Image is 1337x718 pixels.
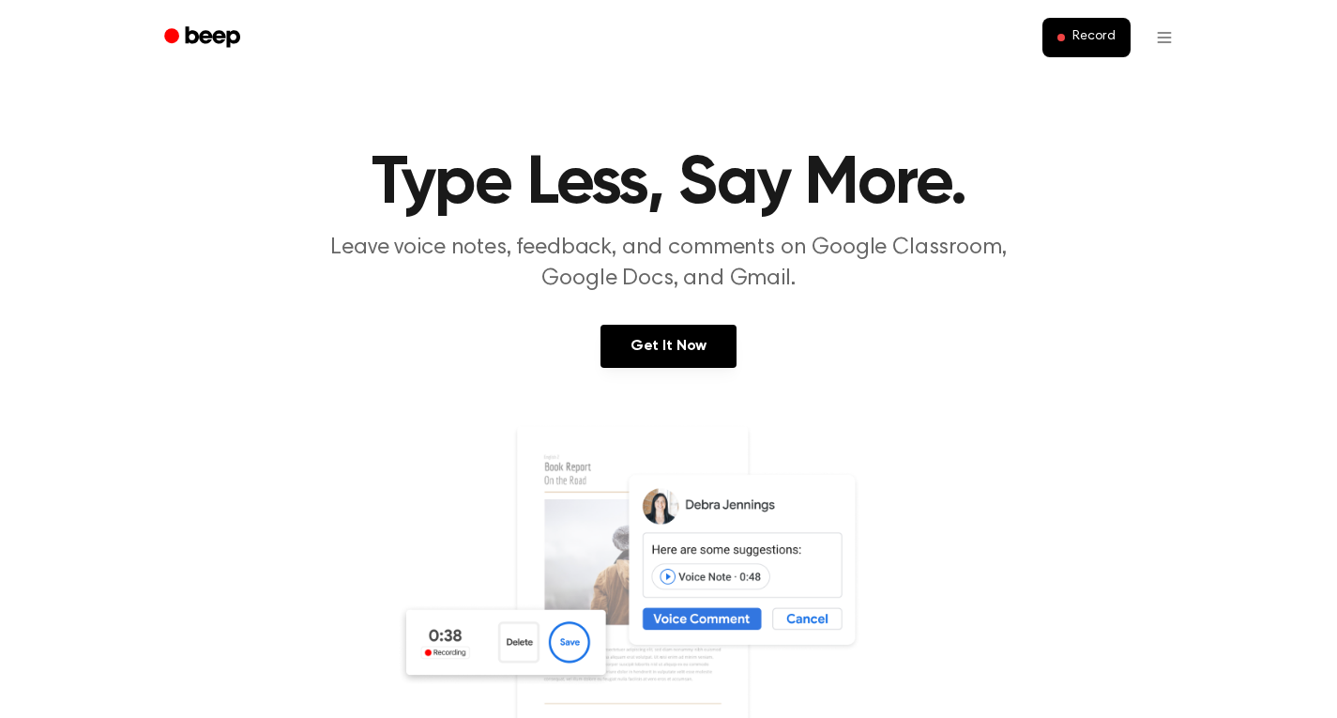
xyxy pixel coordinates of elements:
a: Beep [151,20,257,56]
button: Open menu [1142,15,1187,60]
a: Get It Now [600,325,737,368]
button: Record [1042,18,1130,57]
p: Leave voice notes, feedback, and comments on Google Classroom, Google Docs, and Gmail. [309,233,1029,295]
span: Record [1072,29,1115,46]
h1: Type Less, Say More. [189,150,1149,218]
